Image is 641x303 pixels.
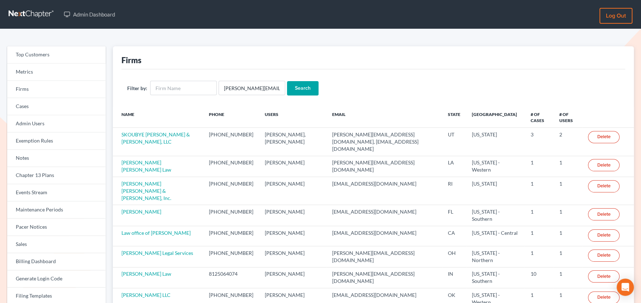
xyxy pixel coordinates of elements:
[466,226,525,246] td: [US_STATE] - Central
[525,205,553,226] td: 1
[554,128,582,156] td: 2
[203,267,259,288] td: 8125064074
[203,128,259,156] td: [PHONE_NUMBER]
[203,246,259,267] td: [PHONE_NUMBER]
[525,267,553,288] td: 10
[442,246,466,267] td: OH
[121,55,142,65] div: Firms
[525,246,553,267] td: 1
[588,229,620,242] a: Delete
[326,246,442,267] td: [PERSON_NAME][EMAIL_ADDRESS][DOMAIN_NAME]
[554,226,582,246] td: 1
[326,267,442,288] td: [PERSON_NAME][EMAIL_ADDRESS][DOMAIN_NAME]
[442,177,466,205] td: RI
[554,156,582,177] td: 1
[466,246,525,267] td: [US_STATE] - Northern
[466,267,525,288] td: [US_STATE] - Southern
[121,209,161,215] a: [PERSON_NAME]
[326,156,442,177] td: [PERSON_NAME][EMAIL_ADDRESS][DOMAIN_NAME]
[121,230,191,236] a: Law office of [PERSON_NAME]
[588,131,620,143] a: Delete
[150,81,217,95] input: Firm Name
[121,131,190,145] a: SKOUBYE [PERSON_NAME] & [PERSON_NAME], LLC
[7,64,106,81] a: Metrics
[617,279,634,296] div: Open Intercom Messenger
[554,267,582,288] td: 1
[525,226,553,246] td: 1
[554,246,582,267] td: 1
[259,177,326,205] td: [PERSON_NAME]
[259,156,326,177] td: [PERSON_NAME]
[466,128,525,156] td: [US_STATE]
[203,226,259,246] td: [PHONE_NUMBER]
[7,253,106,270] a: Billing Dashboard
[554,177,582,205] td: 1
[7,132,106,150] a: Exemption Rules
[442,156,466,177] td: LA
[525,156,553,177] td: 1
[525,177,553,205] td: 1
[121,271,171,277] a: [PERSON_NAME] Law
[121,181,171,201] a: [PERSON_NAME] [PERSON_NAME] & [PERSON_NAME], Inc.
[588,270,620,283] a: Delete
[7,201,106,219] a: Maintenance Periods
[326,128,442,156] td: [PERSON_NAME][EMAIL_ADDRESS][DOMAIN_NAME], [EMAIL_ADDRESS][DOMAIN_NAME]
[599,8,632,24] a: Log out
[588,180,620,192] a: Delete
[203,177,259,205] td: [PHONE_NUMBER]
[203,205,259,226] td: [PHONE_NUMBER]
[219,81,285,95] input: Users
[7,115,106,132] a: Admin Users
[442,205,466,226] td: FL
[326,177,442,205] td: [EMAIL_ADDRESS][DOMAIN_NAME]
[127,84,147,92] label: Filter by:
[326,226,442,246] td: [EMAIL_ADDRESS][DOMAIN_NAME]
[121,250,193,256] a: [PERSON_NAME] Legal Services
[554,205,582,226] td: 1
[287,81,319,95] input: Search
[525,107,553,128] th: # of Cases
[7,184,106,201] a: Events Stream
[442,226,466,246] td: CA
[442,128,466,156] td: UT
[442,107,466,128] th: State
[466,205,525,226] td: [US_STATE] - Southern
[326,107,442,128] th: Email
[7,236,106,253] a: Sales
[121,159,171,173] a: [PERSON_NAME] [PERSON_NAME] Law
[588,208,620,220] a: Delete
[60,8,119,21] a: Admin Dashboard
[259,107,326,128] th: Users
[466,156,525,177] td: [US_STATE] - Western
[525,128,553,156] td: 3
[7,150,106,167] a: Notes
[588,159,620,171] a: Delete
[203,156,259,177] td: [PHONE_NUMBER]
[203,107,259,128] th: Phone
[7,46,106,64] a: Top Customers
[259,246,326,267] td: [PERSON_NAME]
[7,98,106,115] a: Cases
[113,107,203,128] th: Name
[259,267,326,288] td: [PERSON_NAME]
[7,81,106,98] a: Firms
[588,250,620,262] a: Delete
[466,177,525,205] td: [US_STATE]
[7,219,106,236] a: Pacer Notices
[259,205,326,226] td: [PERSON_NAME]
[259,128,326,156] td: [PERSON_NAME], [PERSON_NAME]
[466,107,525,128] th: [GEOGRAPHIC_DATA]
[7,167,106,184] a: Chapter 13 Plans
[121,292,171,298] a: [PERSON_NAME] LLC
[554,107,582,128] th: # of Users
[442,267,466,288] td: IN
[259,226,326,246] td: [PERSON_NAME]
[7,270,106,288] a: Generate Login Code
[326,205,442,226] td: [EMAIL_ADDRESS][DOMAIN_NAME]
